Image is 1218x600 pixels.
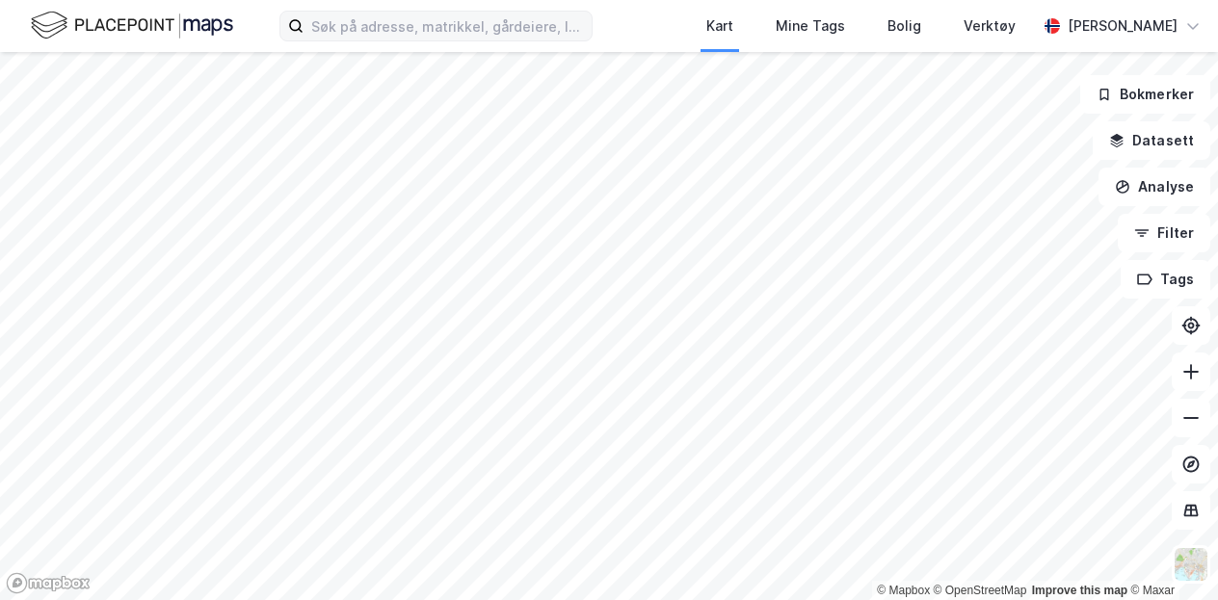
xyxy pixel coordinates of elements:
a: Mapbox homepage [6,572,91,594]
a: Mapbox [877,584,930,597]
a: OpenStreetMap [934,584,1027,597]
button: Datasett [1093,121,1210,160]
button: Bokmerker [1080,75,1210,114]
button: Tags [1121,260,1210,299]
div: Mine Tags [776,14,845,38]
button: Analyse [1099,168,1210,206]
div: Verktøy [964,14,1016,38]
div: Kontrollprogram for chat [1122,508,1218,600]
button: Filter [1118,214,1210,252]
div: Kart [706,14,733,38]
div: [PERSON_NAME] [1068,14,1178,38]
a: Improve this map [1032,584,1127,597]
iframe: Chat Widget [1122,508,1218,600]
img: logo.f888ab2527a4732fd821a326f86c7f29.svg [31,9,233,42]
input: Søk på adresse, matrikkel, gårdeiere, leietakere eller personer [304,12,592,40]
div: Bolig [887,14,921,38]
